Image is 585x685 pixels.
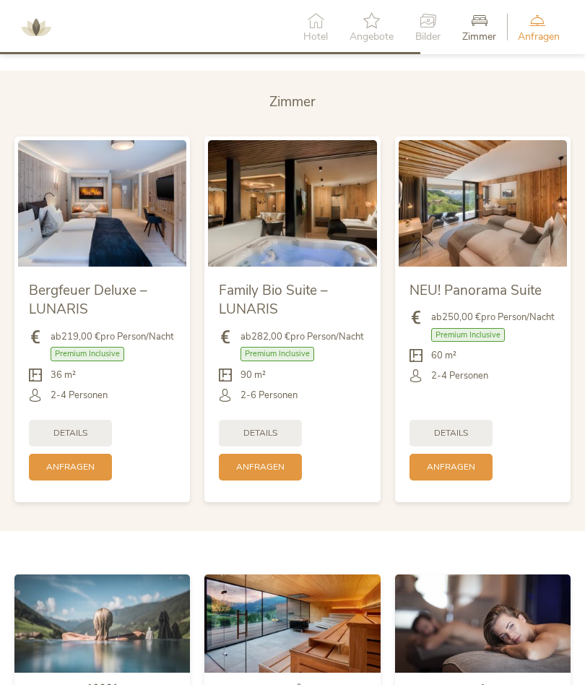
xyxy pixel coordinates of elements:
[51,369,76,382] span: 36 m²
[350,32,394,42] span: Angebote
[303,32,328,42] span: Hotel
[399,140,567,267] img: NEU! Panorama Suite
[427,461,475,473] span: Anfragen
[236,461,285,473] span: Anfragen
[462,32,496,42] span: Zimmer
[14,22,58,32] a: AMONTI & LUNARIS Wellnessresort
[431,369,488,382] span: 2-4 Personen
[243,427,277,439] span: Details
[442,311,481,324] b: 250,00 €
[46,461,95,473] span: Anfragen
[14,6,58,49] img: AMONTI & LUNARIS Wellnessresort
[18,140,186,267] img: Bergfeuer Deluxe – LUNARIS
[409,281,542,300] span: NEU! Panorama Suite
[240,330,363,343] span: ab pro Person/Nacht
[269,92,316,111] span: Zimmer
[518,32,560,42] span: Anfragen
[431,311,554,324] span: ab pro Person/Nacht
[431,328,505,342] span: Premium Inclusive
[61,330,100,343] b: 219,00 €
[51,347,124,361] span: Premium Inclusive
[251,330,290,343] b: 282,00 €
[208,140,376,267] img: Family Bio Suite – LUNARIS
[434,427,468,439] span: Details
[29,281,147,319] span: Bergfeuer Deluxe – LUNARIS
[415,32,441,42] span: Bilder
[219,281,328,319] span: Family Bio Suite – LUNARIS
[240,369,266,382] span: 90 m²
[240,347,314,361] span: Premium Inclusive
[51,330,173,343] span: ab pro Person/Nacht
[240,389,298,402] span: 2-6 Personen
[51,389,108,402] span: 2-4 Personen
[53,427,87,439] span: Details
[431,349,456,362] span: 60 m²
